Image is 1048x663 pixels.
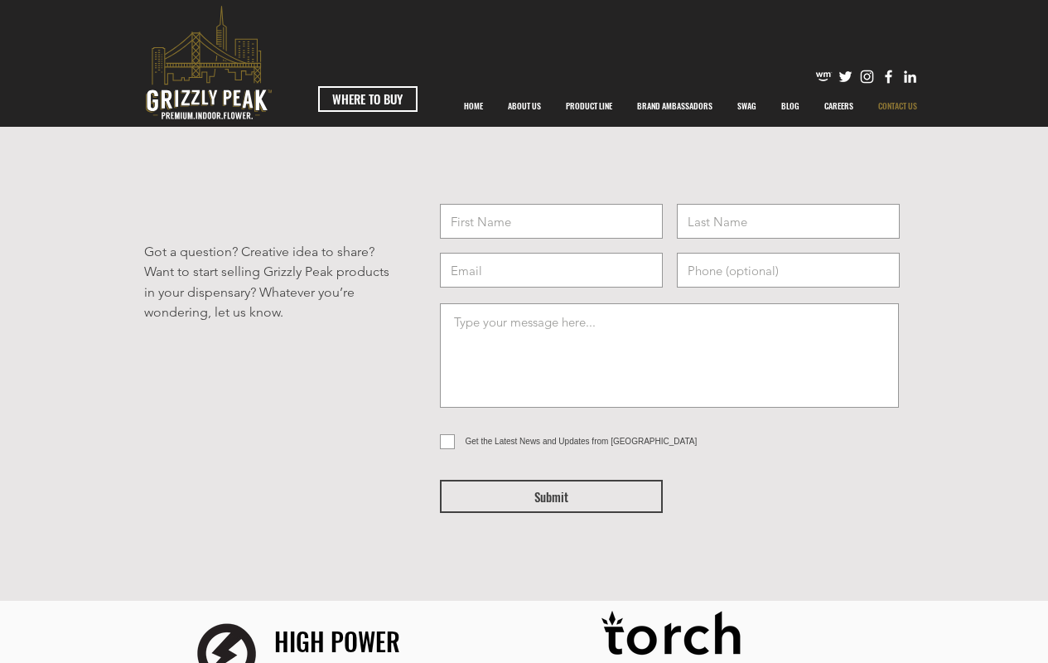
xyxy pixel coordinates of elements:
input: Phone (optional) [677,253,900,288]
span: Get the Latest News and Updates from [GEOGRAPHIC_DATA] [466,437,698,446]
button: Submit [440,480,663,513]
span: Submit [534,488,568,506]
a: SWAG [725,85,769,127]
nav: Site [452,85,930,127]
img: Twitter [837,68,854,85]
div: BRAND AMBASSADORS [625,85,725,127]
svg: premium-indoor-flower [146,6,272,119]
p: SWAG [729,85,765,127]
span: Got a question? Creative idea to share? [144,244,374,259]
img: Facebook [880,68,897,85]
a: HOME [452,85,495,127]
input: Last Name [677,204,900,239]
p: BLOG [773,85,808,127]
span: Want to start selling Grizzly Peak products in your dispensary? Whatever you’re wondering, let us... [144,264,389,320]
input: Email [440,253,663,288]
span: HIGH POWER [274,622,400,660]
a: WHERE TO BUY [318,86,418,112]
a: CAREERS [812,85,866,127]
a: BLOG [769,85,812,127]
p: CAREERS [816,85,862,127]
span: WHERE TO BUY [332,90,403,108]
p: PRODUCT LINE [558,85,621,127]
img: weedmaps [815,68,833,85]
p: HOME [456,85,491,127]
p: BRAND AMBASSADORS [629,85,721,127]
a: ABOUT US [495,85,553,127]
p: CONTACT US [870,85,925,127]
p: ABOUT US [500,85,549,127]
a: PRODUCT LINE [553,85,625,127]
img: Likedin [901,68,919,85]
input: First Name [440,204,663,239]
ul: Social Bar [815,68,919,85]
img: Instagram [858,68,876,85]
a: CONTACT US [866,85,930,127]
